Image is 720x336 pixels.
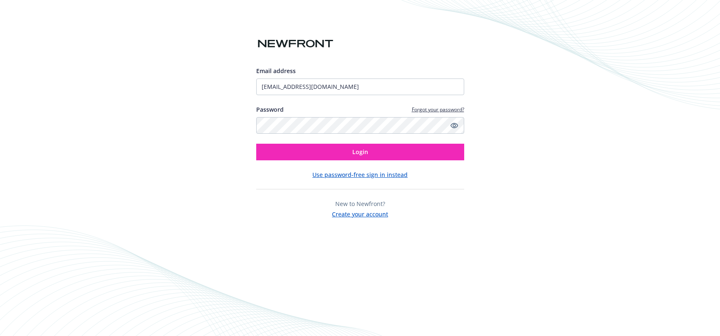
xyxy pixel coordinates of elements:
a: Forgot your password? [412,106,464,113]
input: Enter your password [256,117,464,134]
button: Use password-free sign in instead [312,170,408,179]
input: Enter your email [256,78,464,95]
img: Newfront logo [256,37,335,51]
button: Create your account [332,208,388,218]
a: Show password [449,120,459,130]
span: New to Newfront? [335,200,385,208]
button: Login [256,144,464,160]
span: Email address [256,67,296,75]
span: Login [352,148,368,156]
label: Password [256,105,284,114]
